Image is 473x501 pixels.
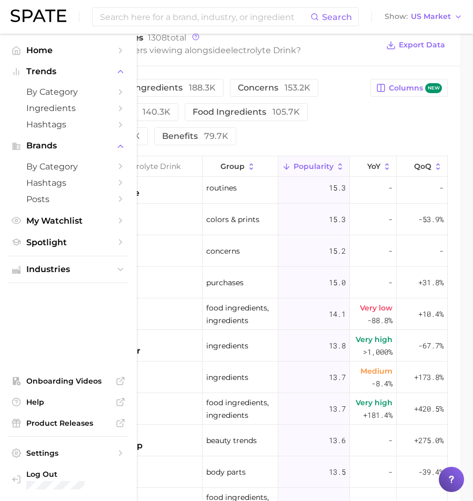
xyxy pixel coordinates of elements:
span: purchases [206,276,244,289]
span: by Category [26,162,110,172]
a: by Category [8,84,128,100]
span: - [439,182,444,194]
span: -39.4% [418,466,444,478]
span: Product Releases [26,418,110,428]
span: Log Out [26,469,120,479]
span: Columns [389,83,442,93]
span: 188.3k [189,83,216,93]
span: - [388,213,393,226]
span: Very high [356,333,393,346]
span: - [439,245,444,257]
span: food ingredients, ingredients [206,302,274,327]
a: Log out. Currently logged in with e-mail jackie@thedps.co. [8,466,128,493]
button: electrolyte drinksculptedcolors & prints15.3--53.9% [59,204,447,235]
span: Home [26,45,110,55]
span: 15.2 [329,245,346,257]
span: ingredients [206,371,248,384]
span: total [148,33,186,43]
span: 13.7 [329,403,346,415]
span: by Category [26,87,110,97]
span: QoQ [414,162,431,171]
span: - [388,434,393,447]
span: Show [385,14,408,19]
span: - [388,245,393,257]
span: Export Data [399,41,445,49]
button: electrolyte drinksummer solsticeroutines15.3-- [59,172,447,204]
span: +173.8% [414,371,444,384]
a: Ingredients [8,100,128,116]
span: body parts [206,466,246,478]
span: concerns [238,84,310,92]
span: Spotlight [26,237,110,247]
span: 13.6 [329,434,346,447]
button: electrolyte drinkfirm skinconcerns15.2-- [59,235,447,267]
span: 140.3k [143,107,170,117]
span: 1308 [148,33,167,43]
span: +420.5% [414,403,444,415]
button: Popularity [278,156,350,177]
span: - [388,466,393,478]
span: Posts [26,194,110,204]
span: 15.3 [329,182,346,194]
span: Help [26,397,110,407]
button: group [203,156,278,177]
span: -67.7% [418,339,444,352]
img: SPATE [11,9,66,22]
span: -88.8% [367,314,393,327]
span: 153.2k [285,83,310,93]
input: Search here for a brand, industry, or ingredient [99,8,310,26]
span: Very low [360,302,393,314]
span: US Market [411,14,451,19]
a: Hashtags [8,175,128,191]
div: What are consumers viewing alongside ? [59,43,378,57]
span: Hashtags [26,119,110,129]
span: ingredients [133,84,216,92]
span: Settings [26,448,110,458]
a: Hashtags [8,116,128,133]
span: 15.3 [329,213,346,226]
span: concerns [206,245,240,257]
span: new [425,83,442,93]
span: Onboarding Videos [26,376,110,386]
span: ingredients [206,339,248,352]
a: My Watchlist [8,213,128,229]
a: Help [8,394,128,410]
span: My Watchlist [26,216,110,226]
button: electrolyte drinkflash salespurchases15.0-+31.8% [59,267,447,298]
button: electrolyte drinkblackberryfood ingredients, ingredients13.7Very high+181.4%+420.5% [59,393,447,425]
span: 79.7k [204,131,228,141]
a: Posts [8,191,128,207]
button: Industries [8,262,128,277]
button: electrolyte drinksummer glow upbeauty trends13.6-+275.0% [59,425,447,456]
button: QoQ [397,156,447,177]
span: routines [206,182,237,194]
span: benefits [162,132,228,141]
button: ShowUS Market [382,10,465,24]
span: Popularity [294,162,334,171]
button: electrolyte drinkcollagen powderingredients13.8Very high>1,000%-67.7% [59,330,447,362]
button: electrolyte drinkglutathioneingredients13.7Medium-8.4%+173.8% [59,362,447,393]
span: group [220,162,245,171]
span: -8.4% [371,377,393,390]
span: Very high [356,396,393,409]
span: YoY [367,162,380,171]
span: -53.9% [418,213,444,226]
span: 105.7k [273,107,300,117]
button: electrolyte drinkcardiovascularbody parts13.5--39.4% [59,456,447,488]
span: beauty trends [206,434,257,447]
span: - [388,182,393,194]
span: 13.7 [329,371,346,384]
button: Brands [8,138,128,154]
span: food ingredients, ingredients [206,396,274,422]
button: Columnsnew [370,79,448,97]
span: 13.8 [329,339,346,352]
span: 14.1 [329,308,346,320]
span: +275.0% [414,434,444,447]
a: Home [8,42,128,58]
span: Medium [360,365,393,377]
button: Export Data [384,38,448,53]
span: 13.5 [329,466,346,478]
span: >1,000% [363,347,393,357]
a: Settings [8,445,128,461]
span: - [388,276,393,289]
